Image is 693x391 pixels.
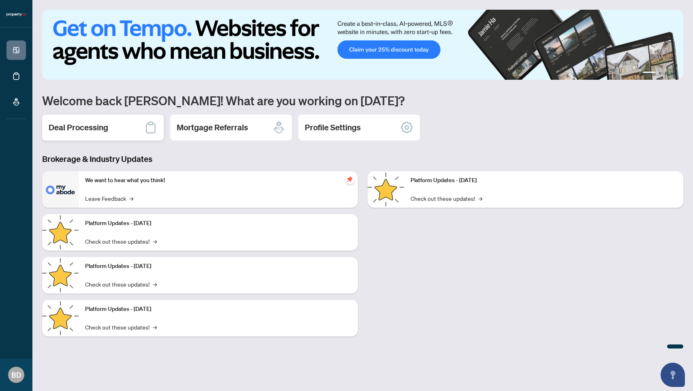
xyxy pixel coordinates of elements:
[85,280,157,289] a: Check out these updates!→
[85,305,351,314] p: Platform Updates - [DATE]
[643,72,656,75] button: 1
[672,72,675,75] button: 4
[85,194,133,203] a: Leave Feedback→
[661,363,685,387] button: Open asap
[42,153,683,165] h3: Brokerage & Industry Updates
[42,300,79,336] img: Platform Updates - July 8, 2025
[345,174,355,184] span: pushpin
[42,10,683,80] img: Slide 0
[153,323,157,331] span: →
[85,219,351,228] p: Platform Updates - [DATE]
[49,122,108,133] h2: Deal Processing
[85,262,351,271] p: Platform Updates - [DATE]
[305,122,361,133] h2: Profile Settings
[85,237,157,246] a: Check out these updates!→
[411,176,677,185] p: Platform Updates - [DATE]
[478,194,482,203] span: →
[42,257,79,293] img: Platform Updates - July 21, 2025
[129,194,133,203] span: →
[42,93,683,108] h1: Welcome back [PERSON_NAME]! What are you working on [DATE]?
[659,72,662,75] button: 2
[6,12,26,17] img: logo
[153,237,157,246] span: →
[85,323,157,331] a: Check out these updates!→
[368,171,404,208] img: Platform Updates - June 23, 2025
[411,194,482,203] a: Check out these updates!→
[11,369,21,380] span: BD
[153,280,157,289] span: →
[42,214,79,251] img: Platform Updates - September 16, 2025
[42,171,79,208] img: We want to hear what you think!
[665,72,669,75] button: 3
[177,122,248,133] h2: Mortgage Referrals
[85,176,351,185] p: We want to hear what you think!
